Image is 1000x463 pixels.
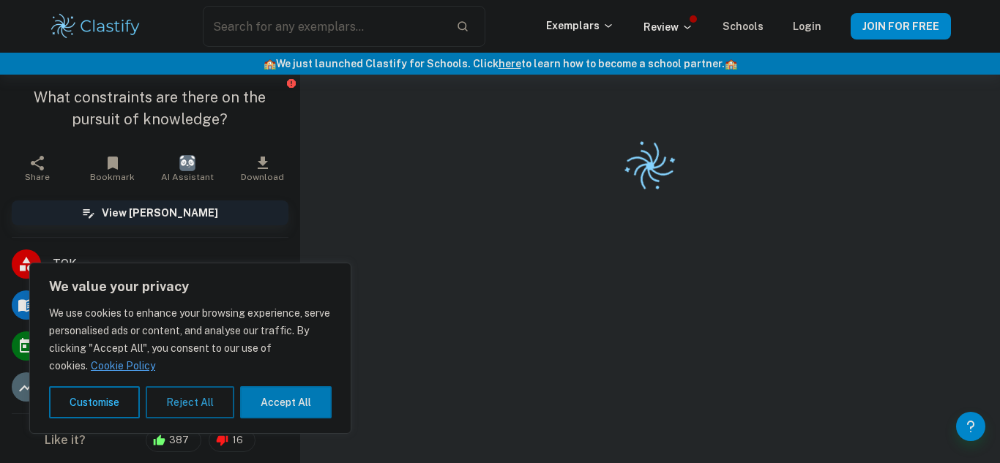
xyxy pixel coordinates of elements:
span: 🏫 [725,58,737,69]
span: 387 [161,433,197,448]
span: TOK [53,255,288,273]
button: Reject All [146,386,234,418]
input: Search for any exemplars... [203,6,444,47]
span: 16 [224,433,251,448]
h6: View [PERSON_NAME] [102,205,218,221]
button: Download [225,148,299,189]
h6: We just launched Clastify for Schools. Click to learn how to become a school partner. [3,56,997,72]
a: Schools [723,20,764,32]
img: AI Assistant [179,155,195,171]
button: Bookmark [75,148,149,189]
a: Cookie Policy [90,359,156,372]
p: Review [643,19,693,35]
span: Share [25,172,50,182]
button: AI Assistant [150,148,225,189]
h6: Like it? [45,432,86,449]
p: We value your privacy [49,278,332,296]
a: Login [793,20,821,32]
button: JOIN FOR FREE [851,13,951,39]
div: 16 [209,429,255,452]
span: Download [241,172,284,182]
p: Exemplars [546,18,614,34]
h1: What constraints are there on the pursuit of knowledge? [12,86,288,130]
div: 387 [146,429,201,452]
button: View [PERSON_NAME] [12,200,288,225]
button: Customise [49,386,140,418]
img: Clastify logo [615,131,684,200]
div: We value your privacy [29,263,351,434]
p: We use cookies to enhance your browsing experience, serve personalised ads or content, and analys... [49,304,332,374]
span: AI Assistant [161,172,214,182]
button: Help and Feedback [956,412,985,441]
a: here [499,58,521,69]
button: Report issue [286,78,297,89]
button: Accept All [240,386,332,418]
span: 🏫 [264,58,276,69]
img: Clastify logo [49,12,142,41]
span: Bookmark [90,172,135,182]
